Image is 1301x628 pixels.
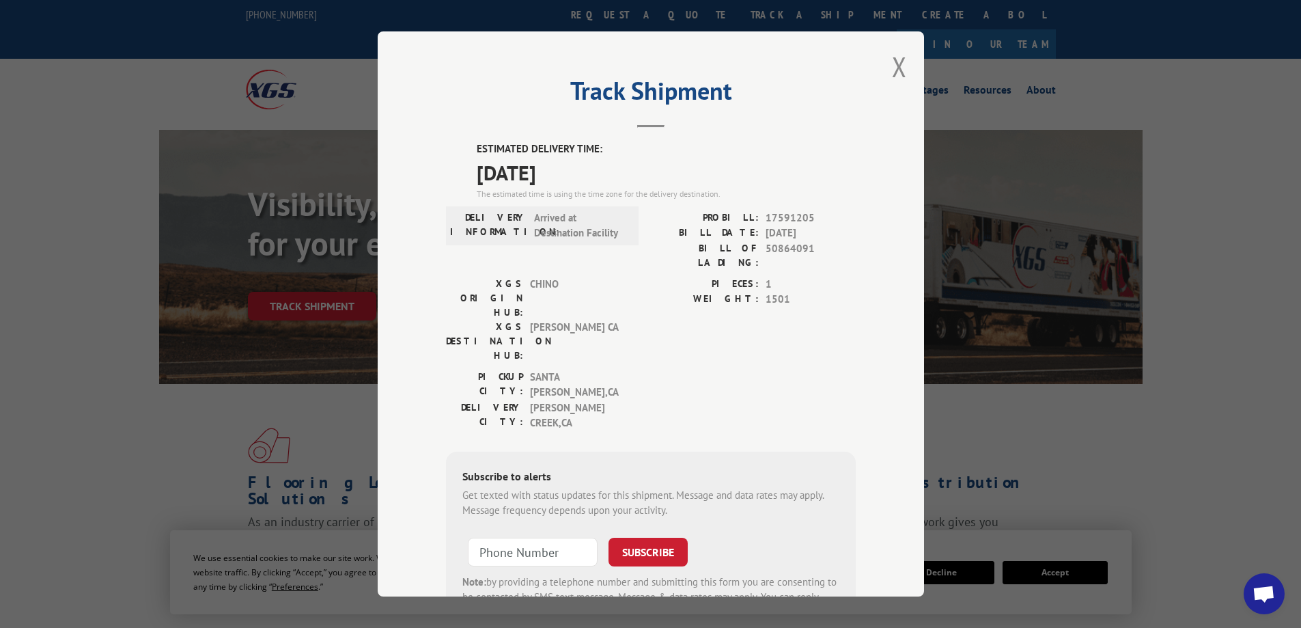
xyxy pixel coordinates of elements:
[651,241,759,270] label: BILL OF LADING:
[530,370,622,400] span: SANTA [PERSON_NAME] , CA
[446,81,856,107] h2: Track Shipment
[892,49,907,85] button: Close modal
[651,292,759,308] label: WEIGHT:
[462,575,839,621] div: by providing a telephone number and submitting this form you are consenting to be contacted by SM...
[462,468,839,488] div: Subscribe to alerts
[450,210,527,241] label: DELIVERY INFORMATION:
[766,241,856,270] span: 50864091
[446,400,523,431] label: DELIVERY CITY:
[608,538,688,566] button: SUBSCRIBE
[446,370,523,400] label: PICKUP CITY:
[462,575,486,588] strong: Note:
[651,226,759,241] label: BILL DATE:
[766,210,856,226] span: 17591205
[766,292,856,308] span: 1501
[766,226,856,241] span: [DATE]
[530,277,622,320] span: CHINO
[477,188,856,200] div: The estimated time is using the time zone for the delivery destination.
[477,157,856,188] span: [DATE]
[530,400,622,431] span: [PERSON_NAME] CREEK , CA
[651,277,759,292] label: PIECES:
[462,488,839,519] div: Get texted with status updates for this shipment. Message and data rates may apply. Message frequ...
[766,277,856,292] span: 1
[446,320,523,363] label: XGS DESTINATION HUB:
[651,210,759,226] label: PROBILL:
[446,277,523,320] label: XGS ORIGIN HUB:
[530,320,622,363] span: [PERSON_NAME] CA
[477,141,856,157] label: ESTIMATED DELIVERY TIME:
[1244,573,1285,614] a: Open chat
[534,210,626,241] span: Arrived at Destination Facility
[468,538,598,566] input: Phone Number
